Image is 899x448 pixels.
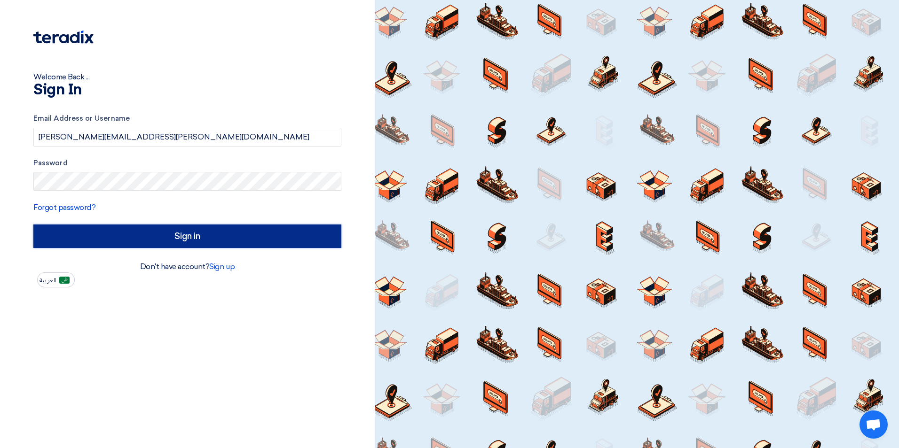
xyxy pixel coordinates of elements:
[33,113,341,124] label: Email Address or Username
[33,71,341,83] div: Welcome Back ...
[209,262,235,271] a: Sign up
[33,261,341,272] div: Don't have account?
[59,277,70,284] img: ar-AR.png
[860,410,888,439] a: Open chat
[33,128,341,147] input: Enter your business email or username
[33,158,341,169] label: Password
[33,31,94,44] img: Teradix logo
[37,272,75,287] button: العربية
[33,83,341,98] h1: Sign In
[33,224,341,248] input: Sign in
[33,203,95,212] a: Forgot password?
[39,277,56,284] span: العربية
